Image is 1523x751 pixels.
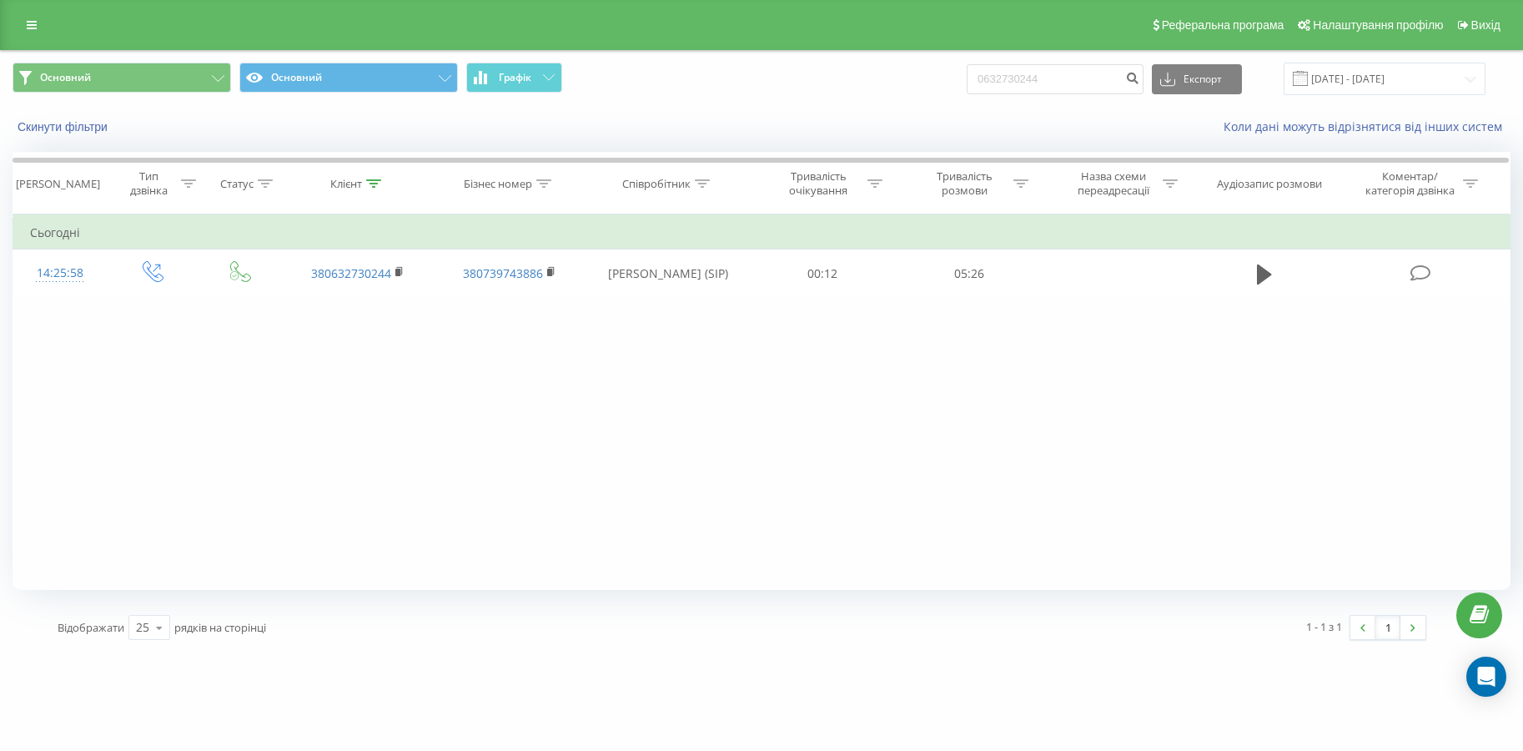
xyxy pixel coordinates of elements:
div: Клієнт [330,177,362,191]
button: Основний [239,63,458,93]
div: Тривалість очікування [774,169,863,198]
a: Коли дані можуть відрізнятися вiд інших систем [1224,118,1510,134]
span: Реферальна програма [1162,18,1284,32]
button: Експорт [1152,64,1242,94]
div: Статус [220,177,254,191]
div: Коментар/категорія дзвінка [1361,169,1459,198]
td: 05:26 [896,249,1042,298]
span: рядків на сторінці [174,620,266,635]
a: 380632730244 [311,265,391,281]
input: Пошук за номером [967,64,1144,94]
div: Тривалість розмови [920,169,1009,198]
div: Співробітник [622,177,691,191]
div: Назва схеми переадресації [1069,169,1159,198]
div: Open Intercom Messenger [1466,657,1506,697]
a: 1 [1375,616,1400,639]
span: Графік [499,72,531,83]
button: Скинути фільтри [13,119,116,134]
td: Сьогодні [13,216,1510,249]
td: 00:12 [750,249,896,298]
span: Основний [40,71,91,84]
div: [PERSON_NAME] [16,177,100,191]
div: Тип дзвінка [121,169,176,198]
div: Аудіозапис розмови [1217,177,1322,191]
div: 25 [136,619,149,636]
a: 380739743886 [463,265,543,281]
span: Вихід [1471,18,1500,32]
div: Бізнес номер [464,177,532,191]
span: Відображати [58,620,124,635]
span: Налаштування профілю [1313,18,1443,32]
td: [PERSON_NAME] (SIP) [586,249,749,298]
div: 1 - 1 з 1 [1306,618,1342,635]
div: 14:25:58 [30,257,90,290]
button: Графік [466,63,562,93]
button: Основний [13,63,231,93]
